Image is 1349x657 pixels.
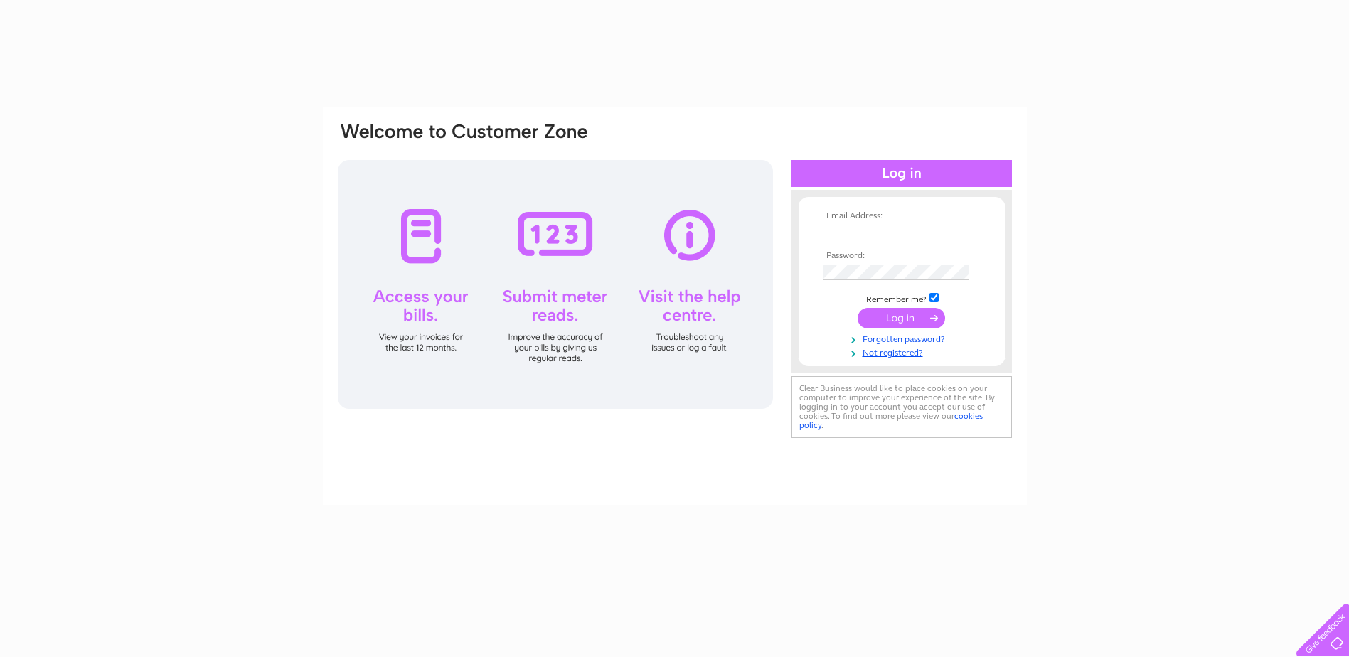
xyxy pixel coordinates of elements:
[819,211,984,221] th: Email Address:
[819,291,984,305] td: Remember me?
[858,308,945,328] input: Submit
[799,411,983,430] a: cookies policy
[823,345,984,358] a: Not registered?
[819,251,984,261] th: Password:
[791,376,1012,438] div: Clear Business would like to place cookies on your computer to improve your experience of the sit...
[823,331,984,345] a: Forgotten password?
